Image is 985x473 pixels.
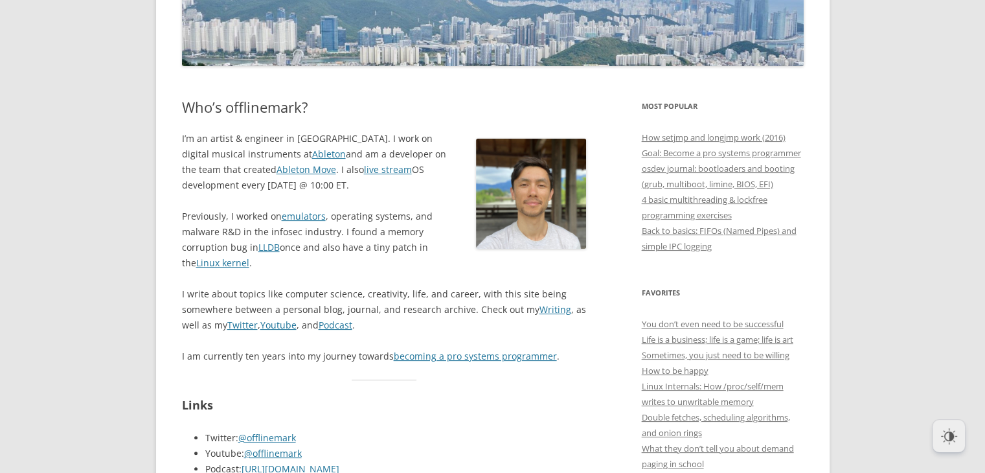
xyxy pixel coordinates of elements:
[205,430,587,446] li: Twitter:
[642,225,797,252] a: Back to basics: FIFOs (Named Pipes) and simple IPC logging
[642,411,790,439] a: Double fetches, scheduling algorithms, and onion rings
[642,334,793,345] a: Life is a business; life is a game; life is art
[319,319,352,331] a: Podcast
[642,285,804,301] h3: Favorites
[642,318,784,330] a: You don’t even need to be successful
[642,365,708,376] a: How to be happy
[312,148,346,160] a: Ableton
[364,163,412,176] a: live stream
[642,349,789,361] a: Sometimes, you just need to be willing
[642,443,794,470] a: What they don’t tell you about demand paging in school
[182,349,587,364] p: I am currently ten years into my journey towards .
[260,319,297,331] a: Youtube
[238,432,296,444] a: @offlinemark
[258,241,280,253] a: LLDB
[539,303,571,316] a: Writing
[244,447,302,459] a: @offlinemark
[196,257,249,269] a: Linux kernel
[642,98,804,114] h3: Most Popular
[277,163,336,176] a: Ableton Move
[642,132,786,143] a: How setjmp and longjmp work (2016)
[182,131,587,193] p: I’m an artist & engineer in [GEOGRAPHIC_DATA]. I work on digital musical instruments at and am a ...
[394,350,557,362] a: becoming a pro systems programmer
[182,209,587,271] p: Previously, I worked on , operating systems, and malware R&D in the infosec industry. I found a m...
[182,286,587,333] p: I write about topics like computer science, creativity, life, and career, with this site being so...
[282,210,326,222] a: emulators
[182,98,587,115] h1: Who’s offlinemark?
[642,380,784,408] a: Linux Internals: How /proc/self/mem writes to unwritable memory
[227,319,258,331] a: Twitter
[642,147,801,159] a: Goal: Become a pro systems programmer
[182,396,587,415] h2: Links
[205,446,587,461] li: Youtube:
[642,163,795,190] a: osdev journal: bootloaders and booting (grub, multiboot, limine, BIOS, EFI)
[642,194,767,221] a: 4 basic multithreading & lockfree programming exercises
